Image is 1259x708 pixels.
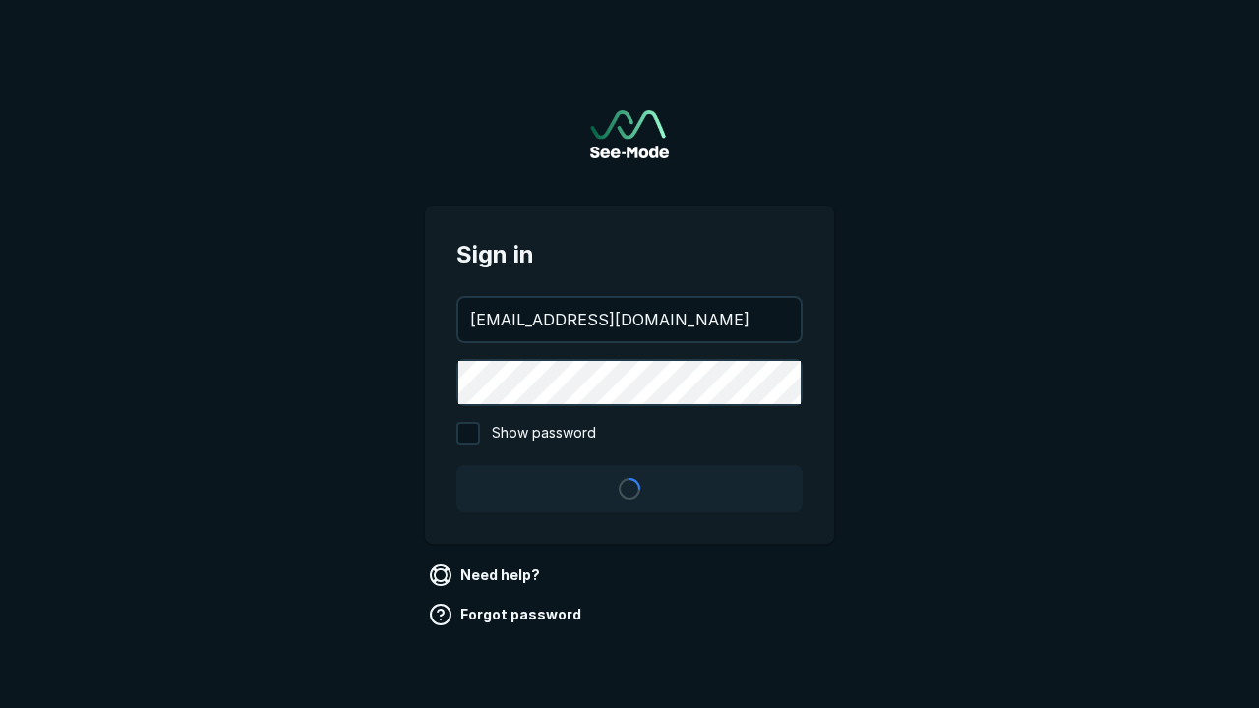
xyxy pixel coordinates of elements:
span: Show password [492,422,596,445]
img: See-Mode Logo [590,110,669,158]
a: Forgot password [425,599,589,630]
a: Go to sign in [590,110,669,158]
a: Need help? [425,560,548,591]
span: Sign in [456,237,803,272]
input: your@email.com [458,298,801,341]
